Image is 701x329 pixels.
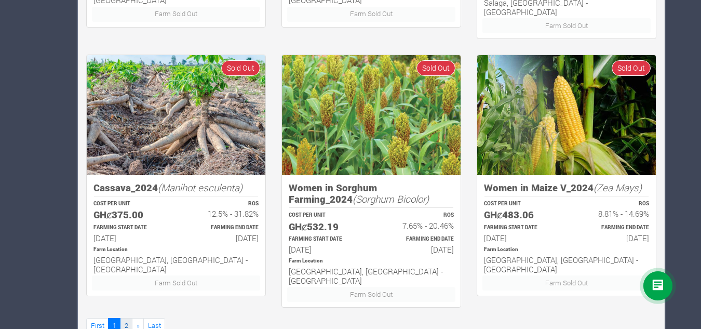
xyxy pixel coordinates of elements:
[576,233,649,243] h6: [DATE]
[185,224,259,232] p: Estimated Farming End Date
[289,267,454,285] h6: [GEOGRAPHIC_DATA], [GEOGRAPHIC_DATA] - [GEOGRAPHIC_DATA]
[381,245,454,254] h6: [DATE]
[221,60,260,75] span: Sold Out
[484,246,649,254] p: Location of Farm
[93,233,167,243] h6: [DATE]
[576,200,649,208] p: ROS
[185,233,259,243] h6: [DATE]
[289,212,362,219] p: COST PER UNIT
[93,200,167,208] p: COST PER UNIT
[484,182,649,194] h5: Women in Maize V_2024
[381,221,454,230] h6: 7.65% - 20.46%
[594,181,642,194] i: (Zea Mays)
[484,209,557,221] h5: GHȼ483.06
[484,233,557,243] h6: [DATE]
[93,182,259,194] h5: Cassava_2024
[87,55,265,175] img: growforme image
[289,182,454,205] h5: Women in Sorghum Farming_2024
[289,257,454,265] p: Location of Farm
[185,200,259,208] p: ROS
[612,60,651,75] span: Sold Out
[484,255,649,274] h6: [GEOGRAPHIC_DATA], [GEOGRAPHIC_DATA] - [GEOGRAPHIC_DATA]
[576,224,649,232] p: Estimated Farming End Date
[185,209,259,218] h6: 12.5% - 31.82%
[484,224,557,232] p: Estimated Farming Start Date
[381,235,454,243] p: Estimated Farming End Date
[158,181,242,194] i: (Manihot esculenta)
[381,212,454,219] p: ROS
[353,192,429,205] i: (Sorghum Bicolor)
[282,55,461,175] img: growforme image
[93,255,259,274] h6: [GEOGRAPHIC_DATA], [GEOGRAPHIC_DATA] - [GEOGRAPHIC_DATA]
[477,55,656,175] img: growforme image
[484,200,557,208] p: COST PER UNIT
[416,60,455,75] span: Sold Out
[289,221,362,233] h5: GHȼ532.19
[93,209,167,221] h5: GHȼ375.00
[289,235,362,243] p: Estimated Farming Start Date
[289,245,362,254] h6: [DATE]
[93,246,259,254] p: Location of Farm
[93,224,167,232] p: Estimated Farming Start Date
[576,209,649,218] h6: 8.81% - 14.69%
